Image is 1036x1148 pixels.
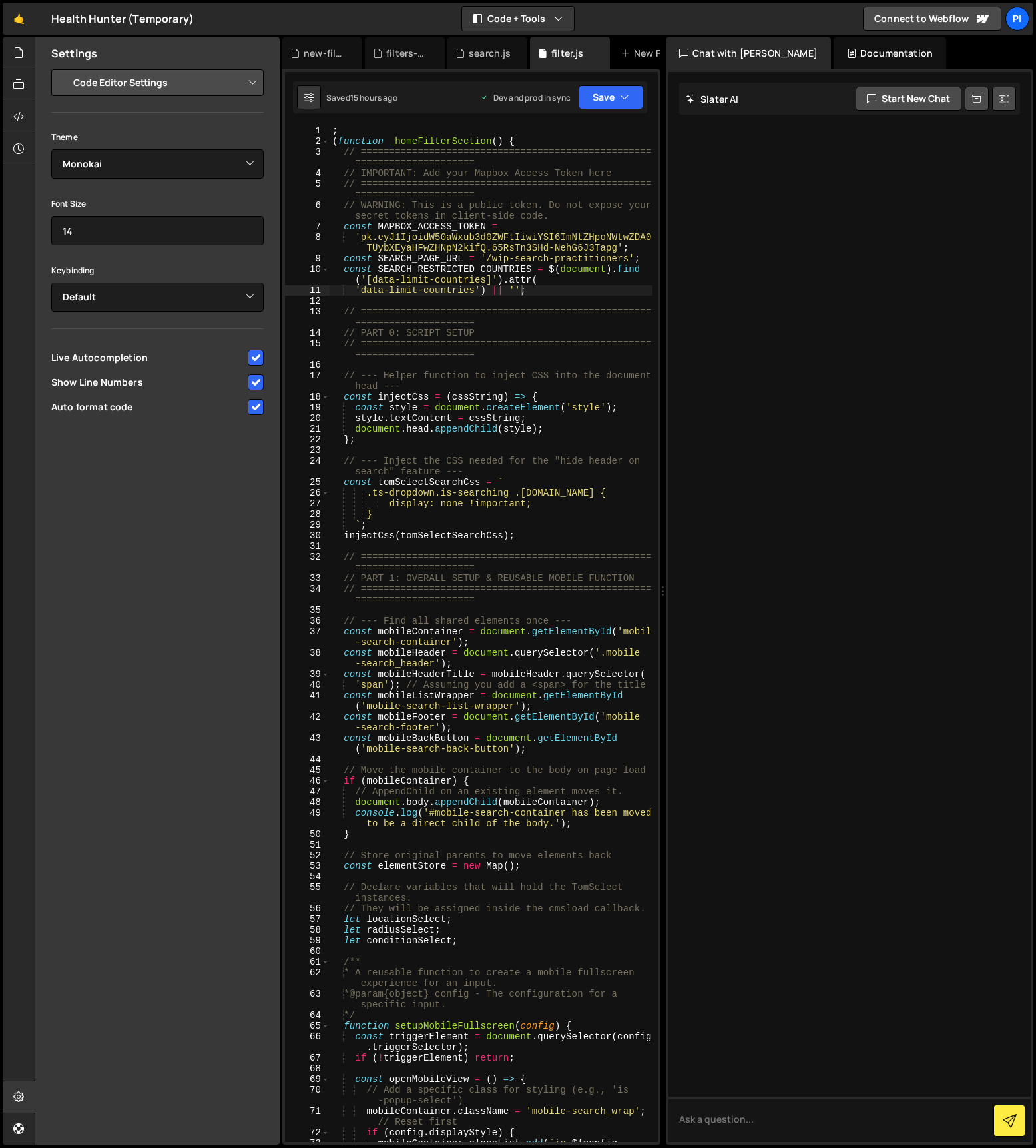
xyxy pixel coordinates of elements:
div: 69 [285,1074,330,1085]
div: 61 [285,957,330,967]
div: 51 [285,840,330,850]
label: Font Size [51,197,86,211]
div: 12 [285,296,330,306]
div: 46 [285,776,330,786]
span: Show Line Numbers [51,376,246,389]
div: New File [621,47,676,60]
div: new-filter.js [304,47,346,60]
div: 30 [285,530,330,541]
div: Health Hunter (Temporary) [51,11,194,27]
div: 25 [285,477,330,488]
div: 62 [285,967,330,989]
div: 8 [285,232,330,253]
button: Code + Tools [462,7,574,31]
div: 35 [285,605,330,616]
a: Pi [1005,7,1029,31]
div: 65 [285,1021,330,1031]
div: 45 [285,765,330,776]
div: Saved [326,92,397,103]
label: Theme [51,131,78,144]
div: 15 hours ago [350,92,397,103]
div: 33 [285,573,330,584]
div: Chat with [PERSON_NAME] [666,37,831,69]
div: 19 [285,402,330,413]
div: 39 [285,669,330,680]
div: 10 [285,264,330,285]
div: 29 [285,520,330,530]
div: 40 [285,680,330,690]
div: 71 [285,1106,330,1127]
div: 16 [285,360,330,370]
div: 49 [285,808,330,829]
div: 59 [285,935,330,946]
div: 9 [285,253,330,264]
div: 47 [285,786,330,797]
div: 53 [285,861,330,871]
div: 34 [285,584,330,605]
div: 50 [285,829,330,840]
div: 48 [285,797,330,808]
div: 14 [285,328,330,338]
div: 2 [285,136,330,147]
div: 44 [285,754,330,765]
div: 38 [285,648,330,669]
div: 66 [285,1031,330,1053]
div: 52 [285,850,330,861]
div: Documentation [834,37,946,69]
div: 27 [285,498,330,509]
span: Auto format code [51,400,246,414]
div: 68 [285,1063,330,1074]
div: Dev and prod in sync [480,92,571,103]
div: filter.js [551,47,583,60]
div: 13 [285,306,330,328]
h2: Settings [51,46,97,61]
div: 5 [285,179,330,200]
div: search.js [469,47,511,60]
div: 42 [285,712,330,733]
div: 31 [285,541,330,552]
div: 22 [285,434,330,445]
label: Keybinding [51,264,95,277]
div: 17 [285,370,330,392]
div: 28 [285,509,330,520]
div: 63 [285,989,330,1010]
div: 20 [285,413,330,424]
div: 37 [285,626,330,648]
div: 26 [285,488,330,498]
div: 67 [285,1053,330,1063]
div: 18 [285,392,330,402]
div: 43 [285,733,330,754]
div: 1 [285,125,330,136]
div: 36 [285,616,330,626]
div: 11 [285,285,330,296]
div: 7 [285,221,330,232]
div: 54 [285,871,330,882]
h2: Slater AI [686,93,739,105]
div: 41 [285,690,330,712]
div: 32 [285,552,330,573]
div: 64 [285,1010,330,1021]
div: 3 [285,147,330,168]
button: Save [579,85,643,109]
span: Live Autocompletion [51,351,246,364]
div: 23 [285,445,330,456]
div: 21 [285,424,330,434]
a: 🤙 [3,3,35,35]
div: 57 [285,914,330,925]
div: 60 [285,946,330,957]
div: 24 [285,456,330,477]
div: 55 [285,882,330,903]
div: 58 [285,925,330,935]
div: 4 [285,168,330,179]
div: 56 [285,903,330,914]
div: filters-old.js.js [386,47,429,60]
div: 15 [285,338,330,360]
div: 72 [285,1127,330,1138]
button: Start new chat [856,87,961,111]
div: 6 [285,200,330,221]
div: 70 [285,1085,330,1106]
a: Connect to Webflow [863,7,1001,31]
